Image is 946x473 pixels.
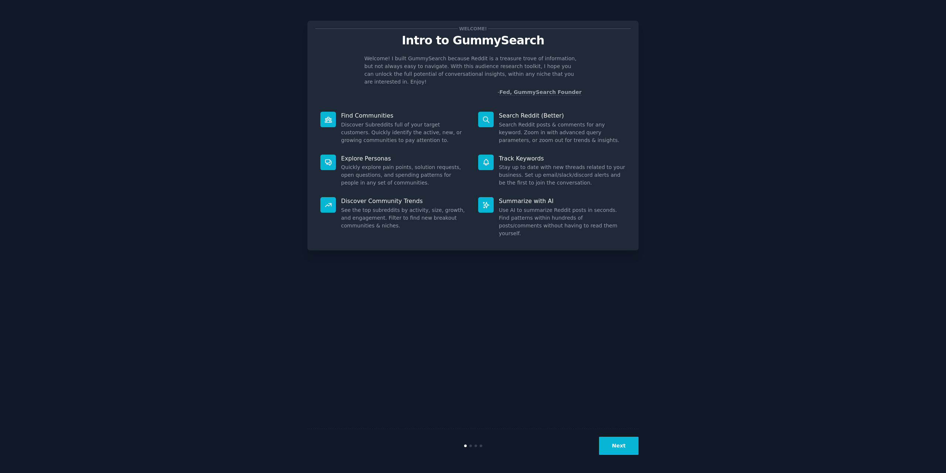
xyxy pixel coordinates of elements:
p: Explore Personas [341,155,468,162]
a: Fed, GummySearch Founder [499,89,582,95]
span: Welcome! [458,25,488,33]
dd: Search Reddit posts & comments for any keyword. Zoom in with advanced query parameters, or zoom o... [499,121,626,144]
div: - [497,88,582,96]
p: Intro to GummySearch [315,34,631,47]
p: Summarize with AI [499,197,626,205]
dd: Use AI to summarize Reddit posts in seconds. Find patterns within hundreds of posts/comments with... [499,206,626,237]
dd: Discover Subreddits full of your target customers. Quickly identify the active, new, or growing c... [341,121,468,144]
p: Track Keywords [499,155,626,162]
dd: Quickly explore pain points, solution requests, open questions, and spending patterns for people ... [341,163,468,187]
p: Welcome! I built GummySearch because Reddit is a treasure trove of information, but not always ea... [364,55,582,86]
p: Discover Community Trends [341,197,468,205]
dd: Stay up to date with new threads related to your business. Set up email/slack/discord alerts and ... [499,163,626,187]
dd: See the top subreddits by activity, size, growth, and engagement. Filter to find new breakout com... [341,206,468,230]
button: Next [599,437,639,455]
p: Find Communities [341,112,468,119]
p: Search Reddit (Better) [499,112,626,119]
